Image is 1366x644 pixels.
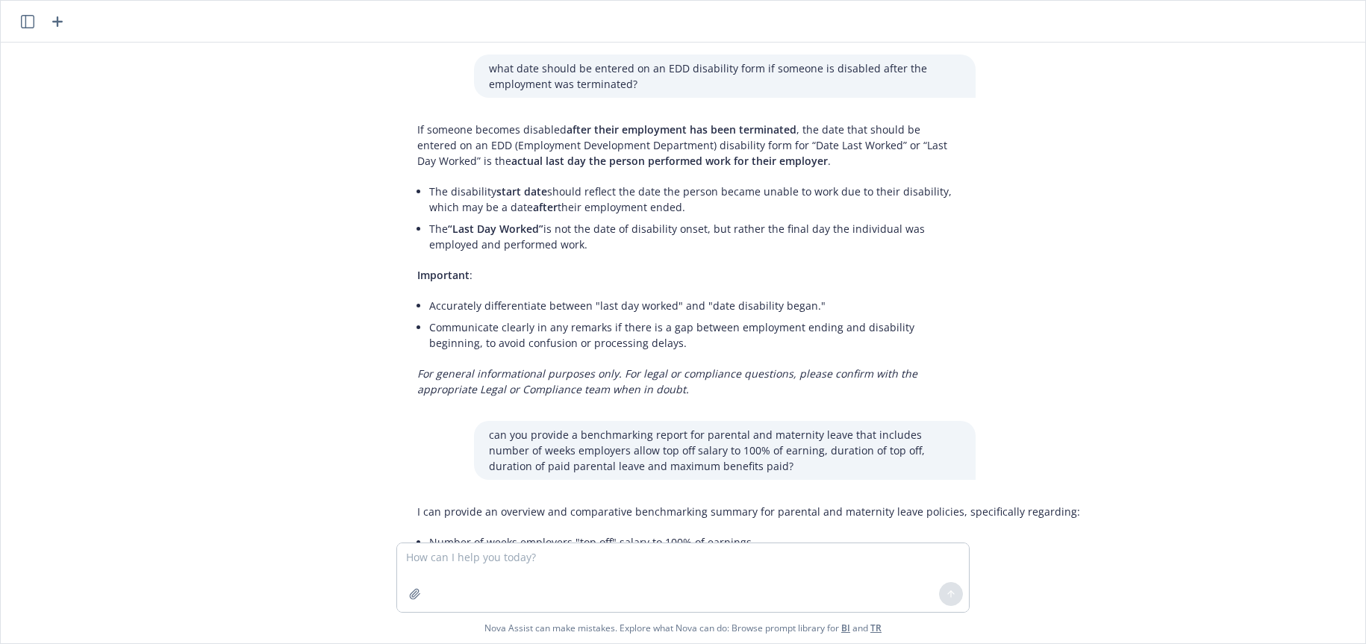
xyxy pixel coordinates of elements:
[417,504,1148,519] p: I can provide an overview and comparative benchmarking summary for parental and maternity leave p...
[417,267,961,283] p: :
[567,122,796,137] span: after their employment has been terminated
[417,268,470,282] span: Important
[429,316,961,354] li: Communicate clearly in any remarks if there is a gap between employment ending and disability beg...
[417,122,961,169] p: If someone becomes disabled , the date that should be entered on an EDD (Employment Development D...
[841,622,850,634] a: BI
[511,154,828,168] span: actual last day the person performed work for their employer
[429,218,961,255] li: The is not the date of disability onset, but rather the final day the individual was employed and...
[496,184,547,198] span: start date
[417,366,917,396] em: For general informational purposes only. For legal or compliance questions, please confirm with t...
[429,181,961,218] li: The disability should reflect the date the person became unable to work due to their disability, ...
[489,427,961,474] p: can you provide a benchmarking report for parental and maternity leave that includes number of we...
[870,622,882,634] a: TR
[484,613,882,643] span: Nova Assist can make mistakes. Explore what Nova can do: Browse prompt library for and
[429,295,961,316] li: Accurately differentiate between "last day worked" and "date disability began."
[489,60,961,92] p: what date should be entered on an EDD disability form if someone is disabled after the employment...
[448,222,543,236] span: “Last Day Worked”
[429,531,1148,553] li: Number of weeks employers "top off" salary to 100% of earnings
[533,200,558,214] span: after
